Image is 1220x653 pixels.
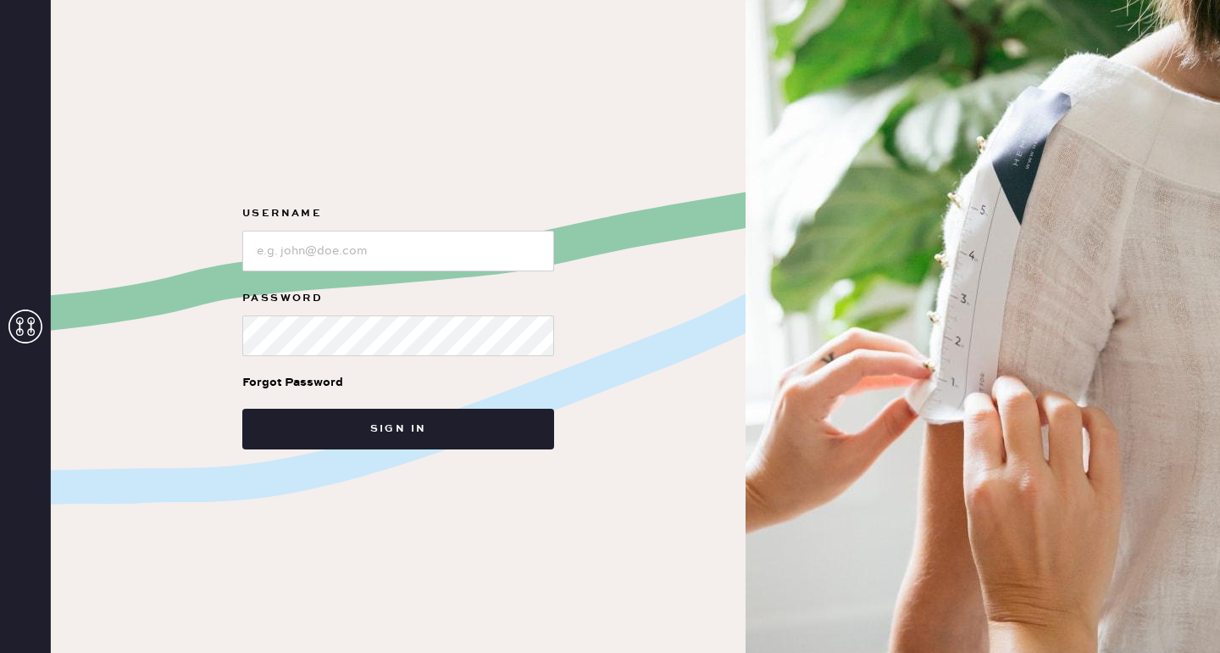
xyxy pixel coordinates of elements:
[242,288,554,309] label: Password
[242,356,343,409] a: Forgot Password
[242,409,554,449] button: Sign in
[242,231,554,271] input: e.g. john@doe.com
[242,373,343,392] div: Forgot Password
[242,204,554,224] label: Username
